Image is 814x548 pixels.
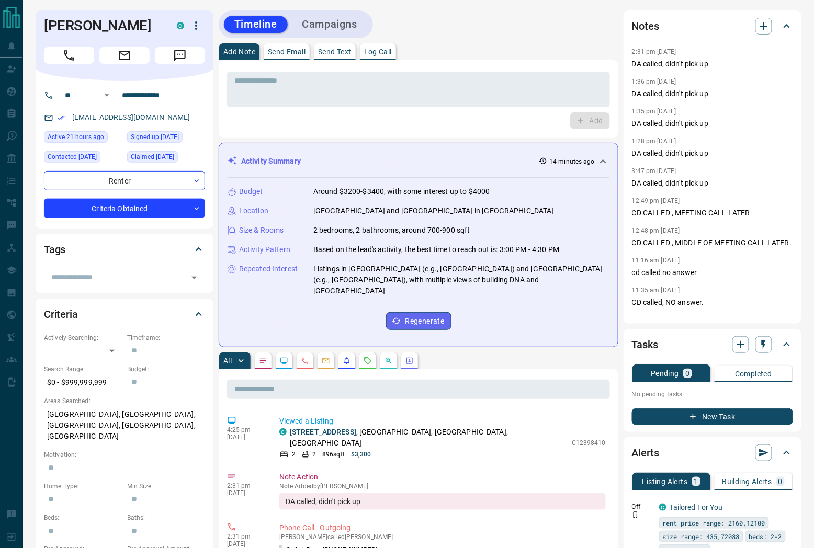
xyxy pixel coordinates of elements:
[632,167,676,175] p: 3:47 pm [DATE]
[632,118,793,129] p: DA called, didn't pick up
[735,370,772,378] p: Completed
[663,531,740,542] span: size range: 435,72088
[44,450,205,460] p: Motivation:
[632,408,793,425] button: New Task
[279,493,606,510] div: DA called, didn't pick up
[632,386,793,402] p: No pending tasks
[44,17,161,34] h1: [PERSON_NAME]
[632,332,793,357] div: Tasks
[364,357,372,365] svg: Requests
[239,244,290,255] p: Activity Pattern
[279,416,606,427] p: Viewed a Listing
[279,533,606,541] p: [PERSON_NAME] called [PERSON_NAME]
[632,287,680,294] p: 11:35 am [DATE]
[131,132,179,142] span: Signed up [DATE]
[223,357,232,364] p: All
[127,333,205,342] p: Timeframe:
[301,357,309,365] svg: Calls
[44,482,122,491] p: Home Type:
[313,264,609,296] p: Listings in [GEOGRAPHIC_DATA] (e.g., [GEOGRAPHIC_DATA]) and [GEOGRAPHIC_DATA] (e.g., [GEOGRAPHIC_...
[292,16,368,33] button: Campaigns
[572,438,606,448] p: C12398410
[632,59,793,70] p: DA called, didn't pick up
[177,22,184,29] div: condos.ca
[44,364,122,374] p: Search Range:
[364,48,392,55] p: Log Call
[659,504,666,511] div: condos.ca
[99,47,150,64] span: Email
[155,47,205,64] span: Message
[632,178,793,189] p: DA called, didn't pick up
[279,522,606,533] p: Phone Call - Outgoing
[632,197,680,204] p: 12:49 pm [DATE]
[313,186,490,197] p: Around $3200-$3400, with some interest up to $4000
[44,374,122,391] p: $0 - $999,999,999
[632,18,659,35] h2: Notes
[694,478,698,485] p: 1
[44,406,205,445] p: [GEOGRAPHIC_DATA], [GEOGRAPHIC_DATA], [GEOGRAPHIC_DATA], [GEOGRAPHIC_DATA], [GEOGRAPHIC_DATA]
[318,48,352,55] p: Send Text
[44,396,205,406] p: Areas Searched:
[44,151,122,166] div: Wed Sep 10 2025
[632,336,658,353] h2: Tasks
[651,370,679,377] p: Pending
[44,333,122,342] p: Actively Searching:
[313,206,554,216] p: [GEOGRAPHIC_DATA] and [GEOGRAPHIC_DATA] in [GEOGRAPHIC_DATA]
[127,482,205,491] p: Min Size:
[239,264,298,275] p: Repeated Interest
[313,244,559,255] p: Based on the lead's activity, the best time to reach out is: 3:00 PM - 4:30 PM
[685,370,689,377] p: 0
[127,513,205,522] p: Baths:
[187,270,201,285] button: Open
[44,241,65,258] h2: Tags
[386,312,451,330] button: Regenerate
[127,131,205,146] div: Fri Nov 20 2020
[44,171,205,190] div: Renter
[670,503,723,511] a: Tailored For You
[749,531,782,542] span: beds: 2-2
[322,450,345,459] p: 896 sqft
[241,156,301,167] p: Activity Summary
[44,199,205,218] div: Criteria Obtained
[632,316,680,324] p: 10:41 am [DATE]
[290,428,356,436] a: [STREET_ADDRESS]
[778,478,783,485] p: 0
[44,513,122,522] p: Beds:
[663,518,765,528] span: rent price range: 2160,12100
[44,47,94,64] span: Call
[632,444,659,461] h2: Alerts
[632,88,793,99] p: DA called, didn't pick up
[632,148,793,159] p: DA called, didn't pick up
[632,440,793,465] div: Alerts
[239,186,263,197] p: Budget
[632,78,676,85] p: 1:36 pm [DATE]
[48,152,97,162] span: Contacted [DATE]
[239,225,284,236] p: Size & Rooms
[632,267,793,278] p: cd called no answer
[44,306,78,323] h2: Criteria
[224,16,288,33] button: Timeline
[385,357,393,365] svg: Opportunities
[632,511,639,519] svg: Push Notification Only
[290,427,567,449] p: , [GEOGRAPHIC_DATA], [GEOGRAPHIC_DATA], [GEOGRAPHIC_DATA]
[227,482,264,489] p: 2:31 pm
[292,450,296,459] p: 2
[632,14,793,39] div: Notes
[351,450,371,459] p: $3,300
[632,108,676,115] p: 1:35 pm [DATE]
[632,257,680,264] p: 11:16 am [DATE]
[280,357,288,365] svg: Lead Browsing Activity
[48,132,104,142] span: Active 21 hours ago
[127,151,205,166] div: Wed Feb 26 2025
[127,364,205,374] p: Budget:
[279,472,606,483] p: Note Action
[405,357,414,365] svg: Agent Actions
[223,48,255,55] p: Add Note
[632,208,793,219] p: CD CALLED , MEETING CALL LATER
[131,152,174,162] span: Claimed [DATE]
[722,478,772,485] p: Building Alerts
[642,478,688,485] p: Listing Alerts
[632,48,676,55] p: 2:31 pm [DATE]
[100,89,113,101] button: Open
[632,227,680,234] p: 12:48 pm [DATE]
